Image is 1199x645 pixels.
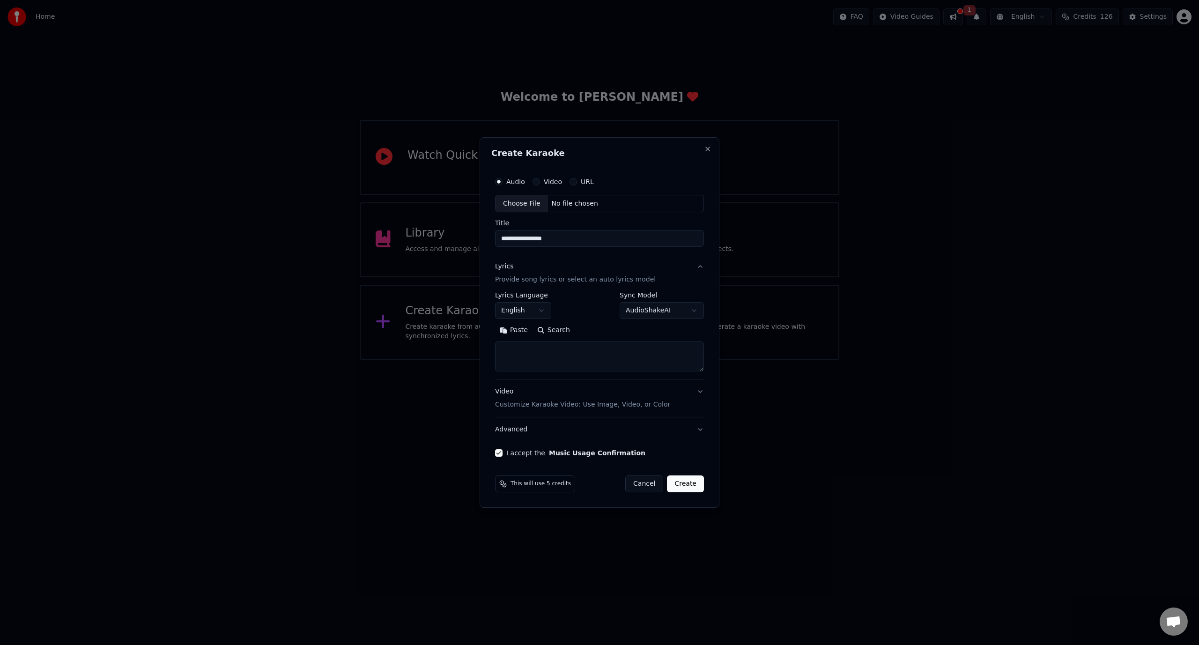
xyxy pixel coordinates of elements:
[495,323,533,338] button: Paste
[495,387,670,410] div: Video
[495,255,704,292] button: LyricsProvide song lyrics or select an auto lyrics model
[506,450,645,456] label: I accept the
[549,450,645,456] button: I accept the
[495,417,704,442] button: Advanced
[625,475,663,492] button: Cancel
[620,292,704,299] label: Sync Model
[495,400,670,409] p: Customize Karaoke Video: Use Image, Video, or Color
[667,475,704,492] button: Create
[496,195,548,212] div: Choose File
[581,178,594,185] label: URL
[495,380,704,417] button: VideoCustomize Karaoke Video: Use Image, Video, or Color
[544,178,562,185] label: Video
[495,292,704,379] div: LyricsProvide song lyrics or select an auto lyrics model
[491,149,708,157] h2: Create Karaoke
[533,323,575,338] button: Search
[495,275,656,285] p: Provide song lyrics or select an auto lyrics model
[511,480,571,488] span: This will use 5 credits
[495,262,513,272] div: Lyrics
[495,292,551,299] label: Lyrics Language
[548,199,602,208] div: No file chosen
[495,220,704,227] label: Title
[506,178,525,185] label: Audio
